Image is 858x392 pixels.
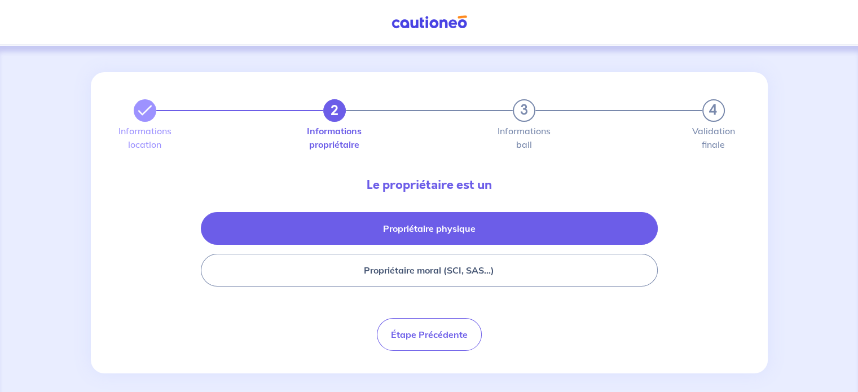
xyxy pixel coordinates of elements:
[702,126,725,149] label: Validation finale
[323,126,346,149] label: Informations propriétaire
[134,126,156,149] label: Informations location
[387,15,472,29] img: Cautioneo
[125,176,734,194] p: Le propriétaire est un
[201,212,658,245] button: Propriétaire physique
[323,99,346,122] button: 2
[513,126,535,149] label: Informations bail
[377,318,482,351] button: Étape Précédente
[201,254,658,287] button: Propriétaire moral (SCI, SAS...)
